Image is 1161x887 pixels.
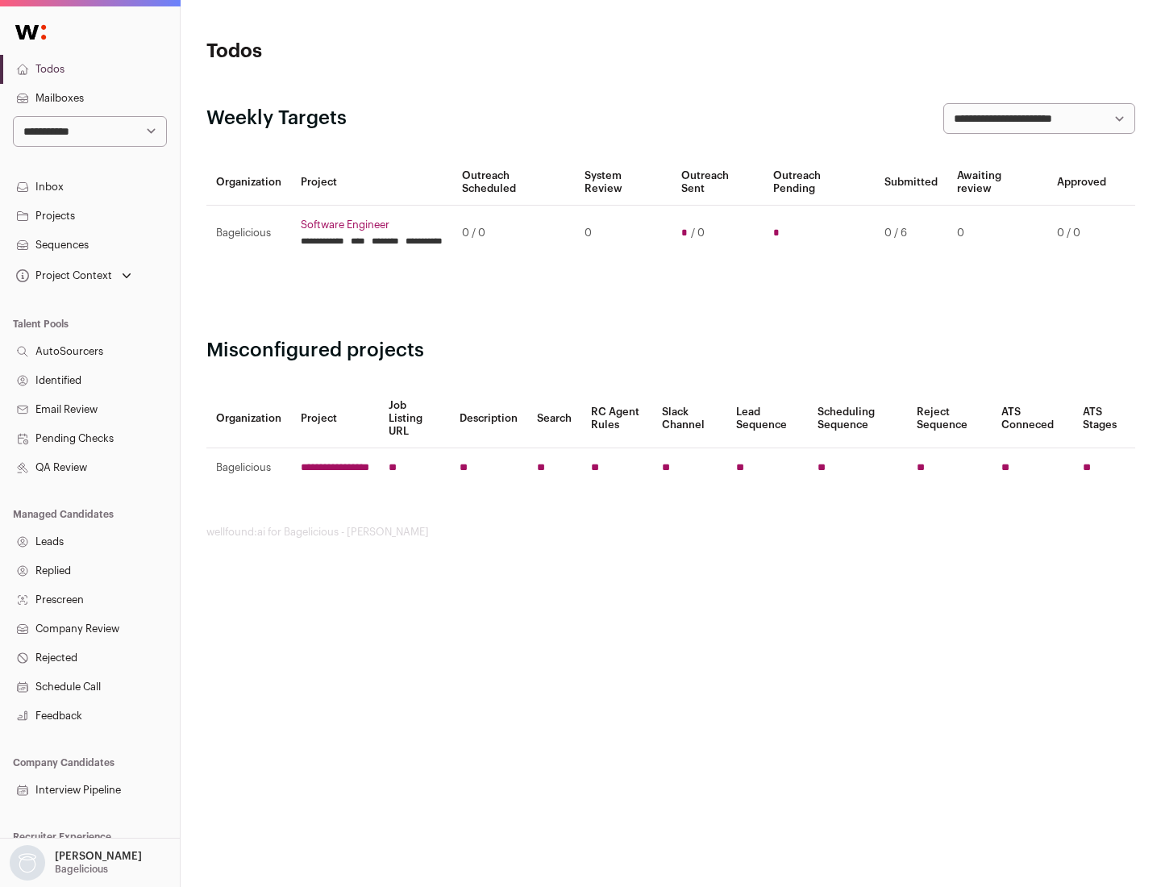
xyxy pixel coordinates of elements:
[907,389,992,448] th: Reject Sequence
[726,389,808,448] th: Lead Sequence
[450,389,527,448] th: Description
[808,389,907,448] th: Scheduling Sequence
[206,206,291,261] td: Bagelicious
[206,39,516,65] h1: Todos
[575,160,671,206] th: System Review
[10,845,45,881] img: nopic.png
[652,389,726,448] th: Slack Channel
[206,389,291,448] th: Organization
[291,389,379,448] th: Project
[6,845,145,881] button: Open dropdown
[206,160,291,206] th: Organization
[1047,160,1116,206] th: Approved
[13,269,112,282] div: Project Context
[947,206,1047,261] td: 0
[206,106,347,131] h2: Weekly Targets
[1047,206,1116,261] td: 0 / 0
[691,227,705,239] span: / 0
[55,863,108,876] p: Bagelicious
[527,389,581,448] th: Search
[575,206,671,261] td: 0
[764,160,874,206] th: Outreach Pending
[947,160,1047,206] th: Awaiting review
[875,206,947,261] td: 0 / 6
[452,160,575,206] th: Outreach Scheduled
[6,16,55,48] img: Wellfound
[581,389,651,448] th: RC Agent Rules
[1073,389,1135,448] th: ATS Stages
[55,850,142,863] p: [PERSON_NAME]
[875,160,947,206] th: Submitted
[206,448,291,488] td: Bagelicious
[291,160,452,206] th: Project
[379,389,450,448] th: Job Listing URL
[13,264,135,287] button: Open dropdown
[206,526,1135,539] footer: wellfound:ai for Bagelicious - [PERSON_NAME]
[672,160,764,206] th: Outreach Sent
[206,338,1135,364] h2: Misconfigured projects
[301,219,443,231] a: Software Engineer
[452,206,575,261] td: 0 / 0
[992,389,1072,448] th: ATS Conneced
